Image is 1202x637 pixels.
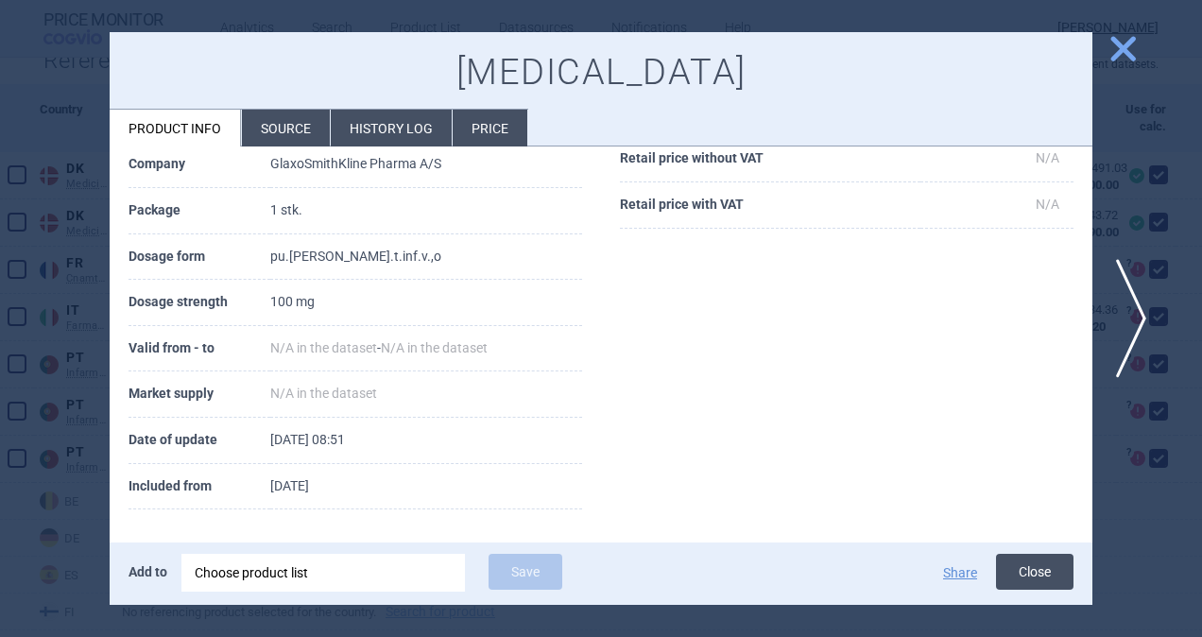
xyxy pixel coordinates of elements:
button: Close [996,554,1073,590]
td: GlaxoSmithKline Pharma A/S [270,142,582,188]
span: N/A in the dataset [270,386,377,401]
button: Save [489,554,562,590]
th: Included from [129,464,270,510]
span: N/A in the dataset [270,340,377,355]
th: Company [129,142,270,188]
li: Source [242,110,330,146]
th: Date of update [129,418,270,464]
span: N/A in the dataset [381,340,488,355]
th: Valid from - to [129,326,270,372]
li: Price [453,110,527,146]
td: - [270,326,582,372]
h1: [MEDICAL_DATA] [129,51,1073,95]
div: Choose product list [195,554,452,592]
th: Retail price with VAT [620,182,920,229]
td: pu.[PERSON_NAME].t.inf.v.,o [270,234,582,281]
div: Choose product list [181,554,465,592]
th: Dosage strength [129,280,270,326]
td: 1 stk. [270,188,582,234]
li: Product info [110,110,241,146]
td: [DATE] [270,464,582,510]
th: Retail price without VAT [620,136,920,182]
li: History log [331,110,452,146]
td: [DATE] 08:51 [270,418,582,464]
th: Dosage form [129,234,270,281]
th: Package [129,188,270,234]
span: N/A [1036,150,1059,165]
td: 100 mg [270,280,582,326]
span: N/A [1036,197,1059,212]
button: Share [943,566,977,579]
p: Add to [129,554,167,590]
th: Market supply [129,371,270,418]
